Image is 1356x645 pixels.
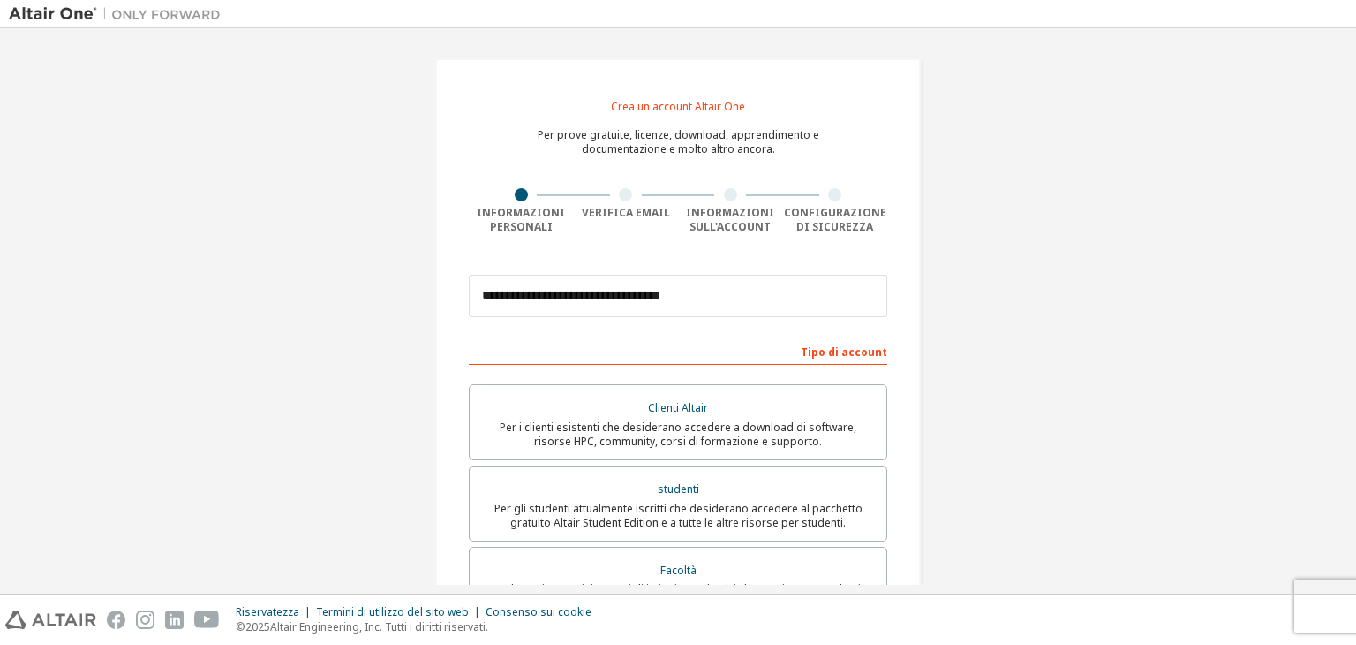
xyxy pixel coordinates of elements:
font: Tipo di account [801,345,887,360]
font: documentazione e molto altro ancora. [582,141,775,156]
font: Riservatezza [236,604,299,619]
img: Altair Uno [9,5,230,23]
img: facebook.svg [107,611,125,629]
font: Termini di utilizzo del sito web [316,604,469,619]
font: Crea un account Altair One [611,99,745,114]
font: Facoltà [660,563,697,578]
img: youtube.svg [194,611,220,629]
font: Consenso sui cookie [486,604,591,619]
img: linkedin.svg [165,611,184,629]
font: Informazioni personali [477,205,565,234]
font: Per i clienti esistenti che desiderano accedere a download di software, risorse HPC, community, c... [500,420,856,449]
img: altair_logo.svg [5,611,96,629]
font: Clienti Altair [648,400,708,415]
font: Per docenti e amministratori di istituti accademici che gestiscono studenti e accedono al softwar... [487,581,870,611]
img: instagram.svg [136,611,154,629]
font: © [236,619,245,634]
font: Informazioni sull'account [686,205,774,234]
font: Per prove gratuite, licenze, download, apprendimento e [538,127,819,142]
font: Configurazione di sicurezza [784,205,886,234]
font: 2025 [245,619,270,634]
font: Verifica email [582,205,670,220]
font: Altair Engineering, Inc. Tutti i diritti riservati. [270,619,488,634]
font: Per gli studenti attualmente iscritti che desiderano accedere al pacchetto gratuito Altair Studen... [494,501,863,530]
font: studenti [658,482,699,497]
